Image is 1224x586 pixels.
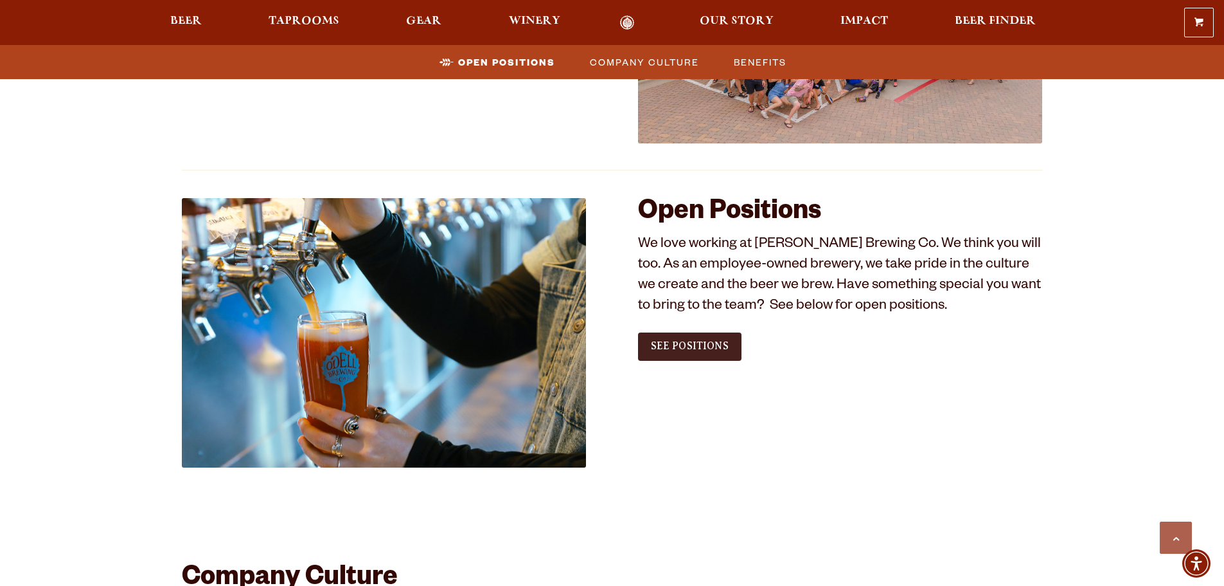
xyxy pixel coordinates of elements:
[638,198,1043,229] h2: Open Positions
[269,16,339,26] span: Taprooms
[840,16,888,26] span: Impact
[832,15,896,30] a: Impact
[603,15,652,30] a: Odell Home
[726,53,793,71] a: Benefits
[734,53,786,71] span: Benefits
[638,333,741,361] a: See Positions
[260,15,348,30] a: Taprooms
[651,340,729,352] span: See Positions
[501,15,569,30] a: Winery
[398,15,450,30] a: Gear
[955,16,1036,26] span: Beer Finder
[182,198,587,468] img: Jobs_1
[582,53,705,71] a: Company Culture
[1182,549,1211,578] div: Accessibility Menu
[590,53,699,71] span: Company Culture
[162,15,210,30] a: Beer
[946,15,1044,30] a: Beer Finder
[509,16,560,26] span: Winery
[1160,522,1192,554] a: Scroll to top
[691,15,782,30] a: Our Story
[700,16,774,26] span: Our Story
[406,16,441,26] span: Gear
[458,53,555,71] span: Open Positions
[170,16,202,26] span: Beer
[638,235,1043,318] p: We love working at [PERSON_NAME] Brewing Co. We think you will too. As an employee-owned brewery,...
[432,53,562,71] a: Open Positions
